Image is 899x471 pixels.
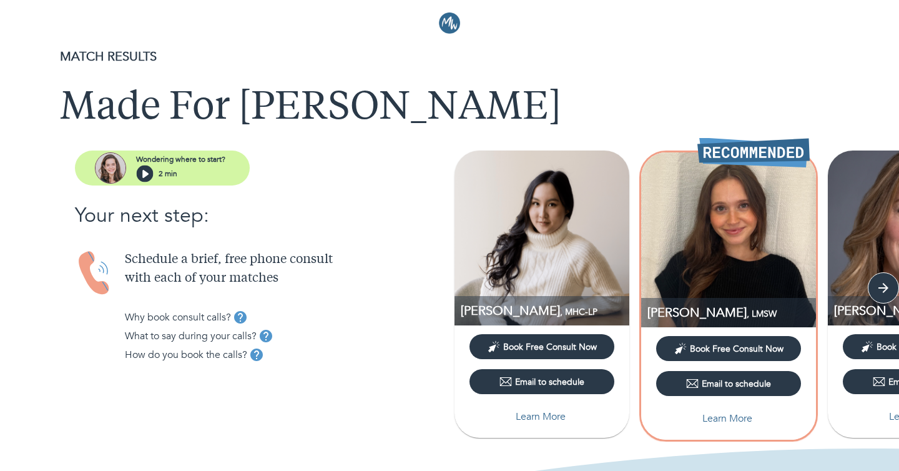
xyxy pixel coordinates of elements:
p: LMSW [647,304,816,321]
div: Email to schedule [499,375,584,388]
div: Email to schedule [686,377,771,390]
p: Learn More [516,409,566,424]
button: Learn More [656,406,801,431]
button: Book Free Consult Now [469,334,614,359]
button: Email to schedule [656,371,801,396]
p: MATCH RESULTS [60,47,839,66]
button: tooltip [231,308,250,327]
h1: Made For [PERSON_NAME] [60,86,839,131]
p: MHC-LP [461,302,629,319]
p: Your next step: [75,201,449,231]
button: tooltip [257,327,275,345]
p: Wondering where to start? [136,154,225,165]
span: Book Free Consult Now [503,341,597,353]
img: Recommended Therapist [697,137,810,167]
p: Learn More [702,411,752,426]
span: , LMSW [747,308,777,320]
p: Why book consult calls? [125,310,231,325]
span: , MHC-LP [560,306,597,318]
img: Taylor Lee profile [454,151,629,325]
p: 2 min [159,168,177,179]
p: What to say during your calls? [125,329,257,344]
button: Book Free Consult Now [656,336,801,361]
button: tooltip [247,345,266,364]
img: Handset [75,250,115,296]
button: Email to schedule [469,369,614,394]
p: How do you book the calls? [125,347,247,362]
button: assistantWondering where to start?2 min [75,151,250,186]
img: assistant [95,152,126,184]
p: Schedule a brief, free phone consult with each of your matches [125,250,449,288]
img: Logo [439,12,460,34]
button: Learn More [469,404,614,429]
span: Book Free Consult Now [690,343,784,355]
img: Sarah Mainzer profile [641,152,816,327]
